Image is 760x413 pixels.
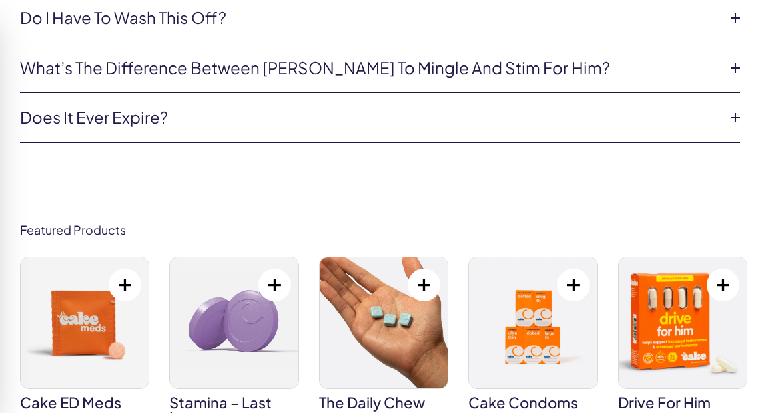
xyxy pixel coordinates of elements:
a: Does it ever expire? [20,106,719,129]
img: Cake ED Meds [21,257,149,388]
img: Cake Condoms [469,257,597,388]
h3: Cake Condoms [468,395,598,410]
a: Do i have to wash this off? [20,7,719,29]
img: The Daily Chew [320,257,448,388]
img: Stamina – Last Longer [170,257,298,388]
a: What’s the difference between [PERSON_NAME] To Mingle and Stim For Him? [20,57,719,80]
img: drive for him [619,257,747,388]
h3: drive for him [618,395,747,410]
h3: Cake ED Meds [20,395,149,410]
h3: The Daily Chew [319,395,448,410]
